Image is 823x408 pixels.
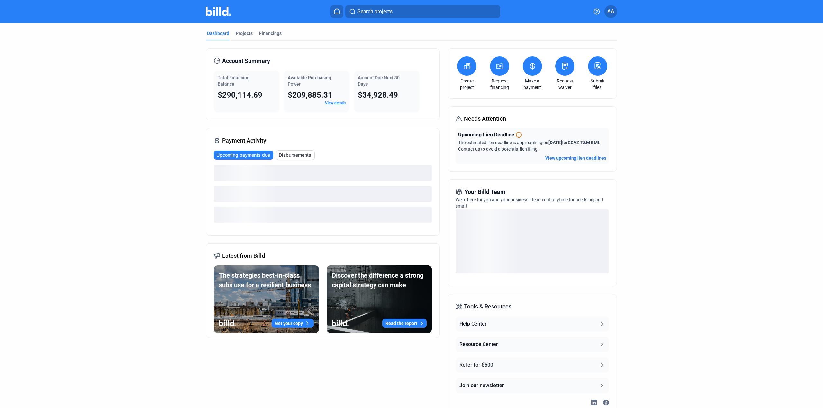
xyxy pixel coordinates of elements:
[288,91,332,100] span: $209,885.31
[456,357,609,373] button: Refer for $500
[456,316,609,332] button: Help Center
[288,75,331,87] span: Available Purchasing Power
[345,5,500,18] button: Search projects
[464,114,506,123] span: Needs Attention
[259,30,282,37] div: Financings
[206,7,231,16] img: Billd Company Logo
[358,75,400,87] span: Amount Due Next 30 Days
[545,155,606,161] button: View upcoming lien deadlines
[465,187,505,196] span: Your Billd Team
[218,91,262,100] span: $290,114.69
[222,136,266,145] span: Payment Activity
[219,271,314,290] div: The strategies best-in-class subs use for a resilient business
[459,320,487,328] div: Help Center
[607,8,614,15] span: AA
[456,337,609,352] button: Resource Center
[548,140,562,145] span: [DATE]
[332,271,427,290] div: Discover the difference a strong capital strategy can make
[458,140,600,152] span: The estimated lien deadline is approaching on for . Contact us to avoid a potential lien filing.
[272,319,314,328] button: Get your copy
[382,319,427,328] button: Read the report
[279,152,311,158] span: Disbursements
[456,209,609,273] div: loading
[458,131,514,139] span: Upcoming Lien Deadline
[357,8,393,15] span: Search projects
[216,152,270,158] span: Upcoming payments due
[456,197,603,209] span: We're here for you and your business. Reach out anytime for needs big and small!
[456,78,478,91] a: Create project
[456,378,609,393] button: Join our newsletter
[586,78,609,91] a: Submit files
[236,30,253,37] div: Projects
[604,5,617,18] button: AA
[222,56,270,65] span: Account Summary
[325,101,346,105] a: View details
[464,302,511,311] span: Tools & Resources
[554,78,576,91] a: Request waiver
[276,150,315,160] button: Disbursements
[214,165,432,181] div: loading
[459,361,493,369] div: Refer for $500
[521,78,544,91] a: Make a payment
[568,140,599,145] span: CCAZ T&M BMI
[218,75,249,87] span: Total Financing Balance
[358,91,398,100] span: $34,928.49
[207,30,229,37] div: Dashboard
[214,186,432,202] div: loading
[222,251,265,260] span: Latest from Billd
[214,151,273,160] button: Upcoming payments due
[488,78,511,91] a: Request financing
[459,341,498,348] div: Resource Center
[459,382,504,389] div: Join our newsletter
[214,207,432,223] div: loading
